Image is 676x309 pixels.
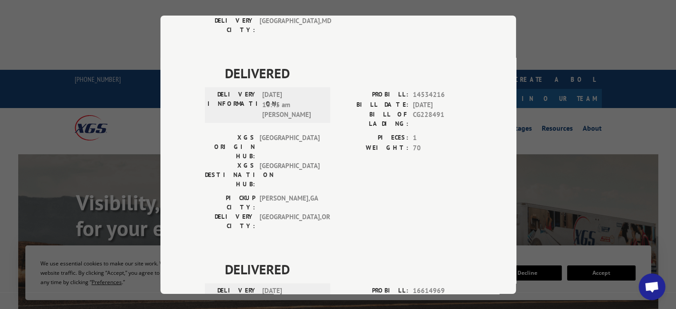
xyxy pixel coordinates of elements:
[205,161,255,189] label: XGS DESTINATION HUB:
[338,110,408,128] label: BILL OF LADING:
[260,16,320,35] span: [GEOGRAPHIC_DATA] , MD
[225,63,472,83] span: DELIVERED
[639,273,665,300] div: Open chat
[262,90,322,120] span: [DATE] 10:45 am [PERSON_NAME]
[413,133,472,143] span: 1
[413,286,472,296] span: 16614969
[413,110,472,128] span: CG228491
[413,143,472,153] span: 70
[260,161,320,189] span: [GEOGRAPHIC_DATA]
[260,133,320,161] span: [GEOGRAPHIC_DATA]
[260,193,320,212] span: [PERSON_NAME] , GA
[338,286,408,296] label: PROBILL:
[260,212,320,231] span: [GEOGRAPHIC_DATA] , OR
[338,133,408,143] label: PIECES:
[205,193,255,212] label: PICKUP CITY:
[338,100,408,110] label: BILL DATE:
[338,143,408,153] label: WEIGHT:
[205,212,255,231] label: DELIVERY CITY:
[205,133,255,161] label: XGS ORIGIN HUB:
[208,90,258,120] label: DELIVERY INFORMATION:
[205,16,255,35] label: DELIVERY CITY:
[225,259,472,279] span: DELIVERED
[413,90,472,100] span: 14534216
[413,100,472,110] span: [DATE]
[338,90,408,100] label: PROBILL:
